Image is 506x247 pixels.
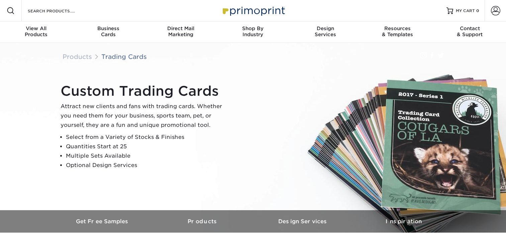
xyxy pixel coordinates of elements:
[153,210,253,233] a: Products
[289,25,362,31] span: Design
[353,210,454,233] a: Inspiration
[434,25,506,37] div: & Support
[289,21,362,43] a: DesignServices
[27,7,92,15] input: SEARCH PRODUCTS.....
[72,25,144,37] div: Cards
[253,210,353,233] a: Design Services
[476,8,479,13] span: 0
[153,218,253,225] h3: Products
[362,25,434,31] span: Resources
[253,218,353,225] h3: Design Services
[144,21,217,43] a: Direct MailMarketing
[61,83,228,99] h1: Custom Trading Cards
[434,21,506,43] a: Contact& Support
[53,210,153,233] a: Get Free Samples
[353,218,454,225] h3: Inspiration
[63,53,92,60] a: Products
[434,25,506,31] span: Contact
[72,25,144,31] span: Business
[144,25,217,37] div: Marketing
[66,161,228,170] li: Optional Design Services
[217,21,289,43] a: Shop ByIndustry
[61,102,228,130] p: Attract new clients and fans with trading cards. Whether you need them for your business, sports ...
[144,25,217,31] span: Direct Mail
[220,3,287,18] img: Primoprint
[217,25,289,31] span: Shop By
[53,218,153,225] h3: Get Free Samples
[362,21,434,43] a: Resources& Templates
[362,25,434,37] div: & Templates
[66,133,228,142] li: Select from a Variety of Stocks & Finishes
[66,151,228,161] li: Multiple Sets Available
[289,25,362,37] div: Services
[66,142,228,151] li: Quantities Start at 25
[217,25,289,37] div: Industry
[72,21,144,43] a: BusinessCards
[101,53,147,60] a: Trading Cards
[456,8,475,14] span: MY CART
